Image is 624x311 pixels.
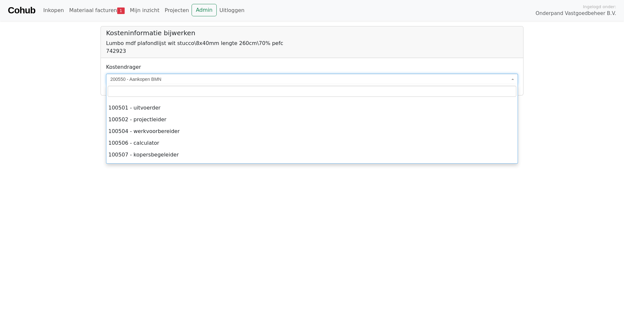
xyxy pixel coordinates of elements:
div: Lumbo mdf plafondlijst wit stucco\8x40mm lengte 260cm\70% pefc [106,39,518,47]
li: 100508 - Directie / management [106,161,518,172]
a: Projecten [162,4,192,17]
li: 100504 - werkvoorbereider [106,126,518,137]
a: Mijn inzicht [127,4,162,17]
span: Ingelogd onder: [583,4,616,10]
a: Inkopen [40,4,66,17]
div: 742923 [106,47,518,55]
span: Onderpand Vastgoedbeheer B.V. [536,10,616,17]
li: 100502 - projectleider [106,114,518,126]
span: 200550 - Aankopen BMN [110,76,510,82]
li: 100507 - kopersbegeleider [106,149,518,161]
label: Kostendrager [106,63,141,71]
a: Uitloggen [217,4,247,17]
li: 100506 - calculator [106,137,518,149]
h5: Kosteninformatie bijwerken [106,29,518,37]
a: Materiaal facturen1 [67,4,127,17]
span: 200550 - Aankopen BMN [106,74,518,85]
span: 1 [117,7,125,14]
a: Cohub [8,3,35,18]
li: 100501 - uitvoerder [106,102,518,114]
a: Admin [192,4,217,16]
